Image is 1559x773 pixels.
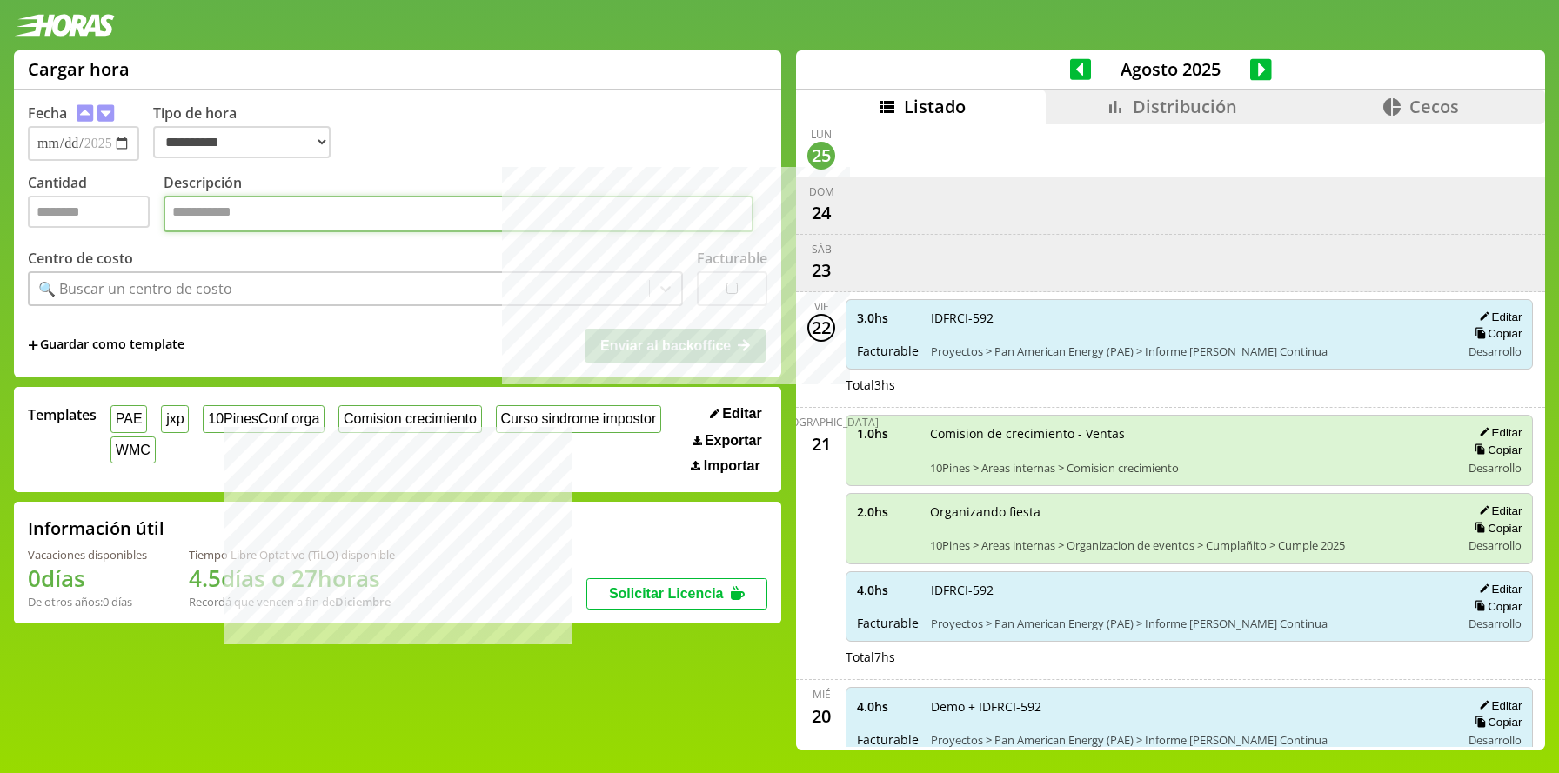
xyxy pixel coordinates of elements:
[807,142,835,170] div: 25
[812,242,832,257] div: sáb
[1469,521,1522,536] button: Copiar
[28,547,147,563] div: Vacaciones disponibles
[586,578,767,610] button: Solicitar Licencia
[189,563,395,594] h1: 4.5 días o 27 horas
[28,173,164,237] label: Cantidad
[931,582,1449,598] span: IDFRCI-592
[930,425,1449,442] span: Comision de crecimiento - Ventas
[1469,715,1522,730] button: Copiar
[1091,57,1250,81] span: Agosto 2025
[930,503,1449,520] span: Organizando fiesta
[931,698,1449,715] span: Demo + IDFRCI-592
[28,405,97,424] span: Templates
[28,594,147,610] div: De otros años: 0 días
[189,547,395,563] div: Tiempo Libre Optativo (TiLO) disponible
[809,184,834,199] div: dom
[153,103,345,161] label: Tipo de hora
[1409,95,1459,118] span: Cecos
[609,586,724,601] span: Solicitar Licencia
[110,436,156,463] button: WMC
[189,594,395,610] div: Recordá que vencen a fin de
[807,257,835,284] div: 23
[28,249,133,268] label: Centro de costo
[704,458,760,474] span: Importar
[110,405,147,432] button: PAE
[857,343,919,359] span: Facturable
[697,249,767,268] label: Facturable
[161,405,189,432] button: jxp
[496,405,661,432] button: Curso sindrome impostor
[28,516,164,540] h2: Información útil
[28,57,130,81] h1: Cargar hora
[807,199,835,227] div: 24
[931,343,1449,359] span: Proyectos > Pan American Energy (PAE) > Informe [PERSON_NAME] Continua
[14,14,115,37] img: logotipo
[1469,537,1522,553] span: Desarrollo
[28,336,38,355] span: +
[1469,326,1522,341] button: Copiar
[857,503,918,520] span: 2.0 hs
[857,731,919,748] span: Facturable
[28,336,184,355] span: +Guardar como template
[28,563,147,594] h1: 0 días
[813,687,831,702] div: mié
[1474,310,1522,324] button: Editar
[796,124,1545,747] div: scrollable content
[931,310,1449,326] span: IDFRCI-592
[1469,599,1522,614] button: Copiar
[705,405,767,423] button: Editar
[1474,582,1522,596] button: Editar
[807,702,835,730] div: 20
[764,415,879,430] div: [DEMOGRAPHIC_DATA]
[931,732,1449,748] span: Proyectos > Pan American Energy (PAE) > Informe [PERSON_NAME] Continua
[722,406,761,422] span: Editar
[846,377,1533,393] div: Total 3 hs
[931,616,1449,631] span: Proyectos > Pan American Energy (PAE) > Informe [PERSON_NAME] Continua
[1474,698,1522,713] button: Editar
[1133,95,1237,118] span: Distribución
[1474,503,1522,518] button: Editar
[1469,460,1522,476] span: Desarrollo
[153,126,331,158] select: Tipo de hora
[1469,732,1522,748] span: Desarrollo
[811,127,832,142] div: lun
[904,95,966,118] span: Listado
[1469,343,1522,359] span: Desarrollo
[857,698,919,715] span: 4.0 hs
[28,196,150,228] input: Cantidad
[164,196,753,232] textarea: Descripción
[857,615,919,631] span: Facturable
[1469,443,1522,457] button: Copiar
[705,433,762,449] span: Exportar
[807,430,835,457] div: 21
[846,649,1533,665] div: Total 7 hs
[857,310,919,326] span: 3.0 hs
[28,103,67,123] label: Fecha
[687,432,767,450] button: Exportar
[807,314,835,342] div: 22
[930,460,1449,476] span: 10Pines > Areas internas > Comision crecimiento
[338,405,482,432] button: Comision crecimiento
[38,279,232,298] div: 🔍 Buscar un centro de costo
[1469,616,1522,631] span: Desarrollo
[930,537,1449,553] span: 10Pines > Areas internas > Organizacion de eventos > Cumplañito > Cumple 2025
[814,299,829,314] div: vie
[335,594,391,610] b: Diciembre
[203,405,325,432] button: 10PinesConf orga
[857,582,919,598] span: 4.0 hs
[164,173,767,237] label: Descripción
[1474,425,1522,440] button: Editar
[857,425,918,442] span: 1.0 hs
